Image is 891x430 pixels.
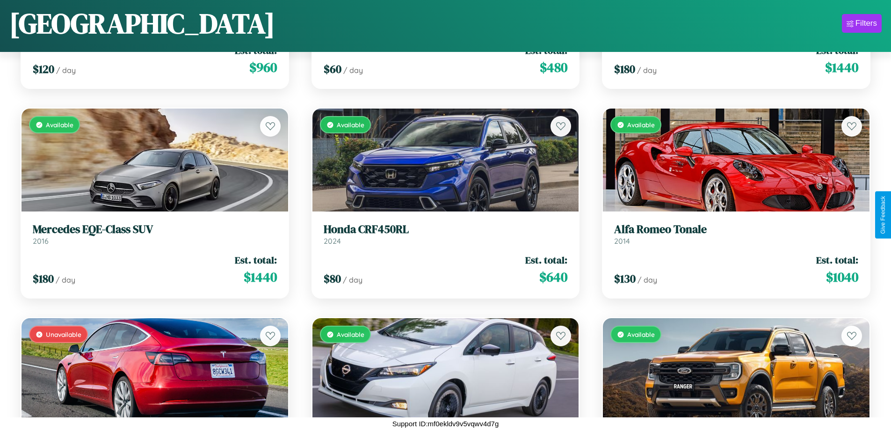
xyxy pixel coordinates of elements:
a: Mercedes EQE-Class SUV2016 [33,223,277,246]
span: $ 60 [324,61,341,77]
span: $ 1040 [826,268,858,286]
span: Est. total: [235,253,277,267]
span: Available [337,330,364,338]
span: / day [637,275,657,284]
a: Alfa Romeo Tonale2014 [614,223,858,246]
h1: [GEOGRAPHIC_DATA] [9,4,275,43]
span: $ 1440 [244,268,277,286]
span: Unavailable [46,330,81,338]
div: Give Feedback [880,196,886,234]
span: Available [627,330,655,338]
span: / day [56,66,76,75]
span: Est. total: [525,253,567,267]
span: 2016 [33,236,49,246]
h3: Honda CRF450RL [324,223,568,236]
span: $ 180 [614,61,635,77]
span: $ 130 [614,271,636,286]
span: Available [337,121,364,129]
span: $ 960 [249,58,277,77]
span: 2014 [614,236,630,246]
span: / day [637,66,657,75]
span: / day [56,275,75,284]
p: Support ID: mf0ekldv9v5vqwv4d7g [392,417,499,430]
h3: Alfa Romeo Tonale [614,223,858,236]
span: $ 180 [33,271,54,286]
span: / day [343,275,362,284]
span: $ 640 [539,268,567,286]
span: $ 480 [540,58,567,77]
span: $ 120 [33,61,54,77]
span: Est. total: [816,253,858,267]
span: Available [46,121,73,129]
span: $ 80 [324,271,341,286]
span: 2024 [324,236,341,246]
span: / day [343,66,363,75]
h3: Mercedes EQE-Class SUV [33,223,277,236]
a: Honda CRF450RL2024 [324,223,568,246]
button: Filters [842,14,882,33]
span: Available [627,121,655,129]
div: Filters [855,19,877,28]
span: $ 1440 [825,58,858,77]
